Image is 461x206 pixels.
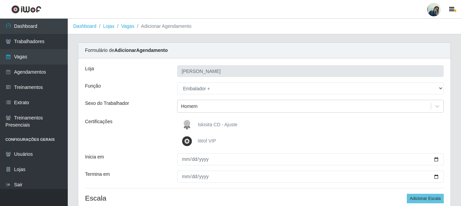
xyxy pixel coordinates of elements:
label: Termina em [85,171,110,178]
label: Função [85,82,101,90]
img: iWof VIP [180,134,196,148]
div: Formulário de [78,43,450,58]
img: Iskisita CD - Ajuste [180,118,196,132]
div: Homem [181,103,197,110]
strong: Adicionar Agendamento [114,48,168,53]
a: Vagas [121,23,134,29]
h4: Escala [85,194,444,202]
a: Dashboard [73,23,97,29]
label: Loja [85,65,94,72]
nav: breadcrumb [68,19,461,34]
li: Adicionar Agendamento [134,23,191,30]
label: Inicia em [85,153,104,161]
button: Adicionar Escala [407,194,444,203]
label: Sexo do Trabalhador [85,100,129,107]
input: 00/00/0000 [177,153,444,165]
span: iWof VIP [198,138,216,144]
a: Lojas [103,23,114,29]
input: 00/00/0000 [177,171,444,183]
label: Certificações [85,118,112,125]
span: Iskisita CD - Ajuste [198,122,237,127]
img: CoreUI Logo [11,5,41,14]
